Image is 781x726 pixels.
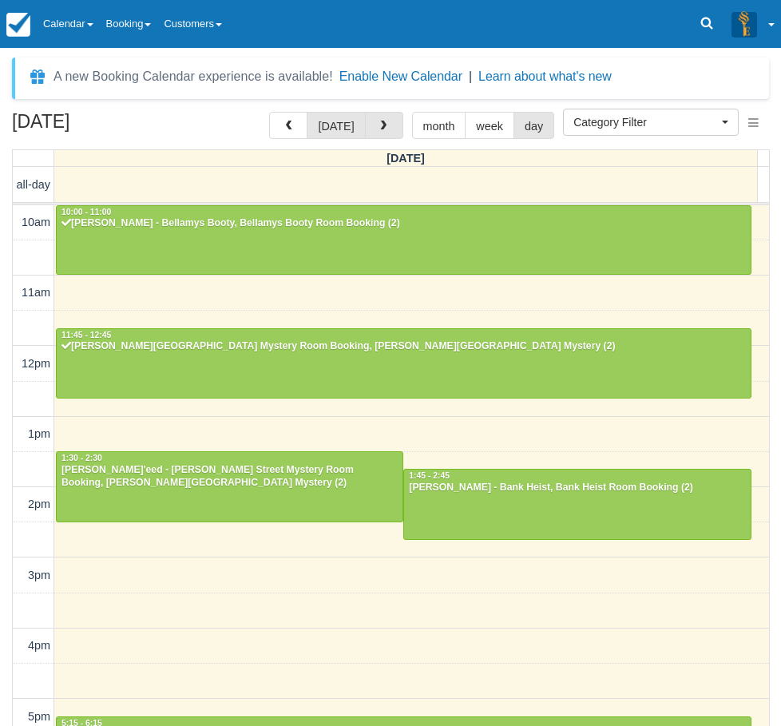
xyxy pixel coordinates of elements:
span: | [469,69,472,83]
img: A3 [731,11,757,37]
a: 1:30 - 2:30[PERSON_NAME]'eed - [PERSON_NAME] Street Mystery Room Booking, [PERSON_NAME][GEOGRAPHI... [56,451,403,522]
span: 1pm [28,427,50,440]
span: Category Filter [573,114,718,130]
span: 10:00 - 11:00 [61,208,111,216]
div: [PERSON_NAME]'eed - [PERSON_NAME] Street Mystery Room Booking, [PERSON_NAME][GEOGRAPHIC_DATA] Mys... [61,464,398,490]
span: all-day [17,178,50,191]
button: Enable New Calendar [339,69,462,85]
a: Learn about what's new [478,69,612,83]
h2: [DATE] [12,112,214,141]
button: day [513,112,554,139]
span: 2pm [28,498,50,510]
div: [PERSON_NAME][GEOGRAPHIC_DATA] Mystery Room Booking, [PERSON_NAME][GEOGRAPHIC_DATA] Mystery (2) [61,340,747,353]
a: 1:45 - 2:45[PERSON_NAME] - Bank Heist, Bank Heist Room Booking (2) [403,469,751,539]
span: 1:45 - 2:45 [409,471,450,480]
button: [DATE] [307,112,365,139]
span: 12pm [22,357,50,370]
span: 5pm [28,710,50,723]
button: week [465,112,514,139]
div: [PERSON_NAME] - Bellamys Booty, Bellamys Booty Room Booking (2) [61,217,747,230]
div: A new Booking Calendar experience is available! [54,67,333,86]
span: 3pm [28,569,50,581]
span: 10am [22,216,50,228]
span: 11am [22,286,50,299]
span: [DATE] [387,152,425,165]
button: Category Filter [563,109,739,136]
a: 10:00 - 11:00[PERSON_NAME] - Bellamys Booty, Bellamys Booty Room Booking (2) [56,205,751,276]
span: 11:45 - 12:45 [61,331,111,339]
span: 1:30 - 2:30 [61,454,102,462]
img: checkfront-main-nav-mini-logo.png [6,13,30,37]
a: 11:45 - 12:45[PERSON_NAME][GEOGRAPHIC_DATA] Mystery Room Booking, [PERSON_NAME][GEOGRAPHIC_DATA] ... [56,328,751,399]
button: month [412,112,466,139]
span: 4pm [28,639,50,652]
div: [PERSON_NAME] - Bank Heist, Bank Heist Room Booking (2) [408,482,746,494]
